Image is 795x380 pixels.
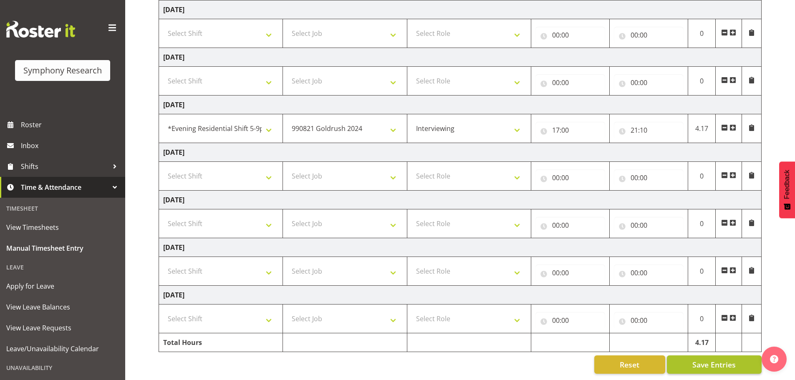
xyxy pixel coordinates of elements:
[614,312,684,329] input: Click to select...
[688,209,716,238] td: 0
[2,259,123,276] div: Leave
[21,160,109,173] span: Shifts
[159,333,283,352] td: Total Hours
[535,74,605,91] input: Click to select...
[620,359,639,370] span: Reset
[535,169,605,186] input: Click to select...
[159,48,762,67] td: [DATE]
[614,264,684,281] input: Click to select...
[2,338,123,359] a: Leave/Unavailability Calendar
[6,21,75,38] img: Rosterit website logo
[2,359,123,376] div: Unavailability
[594,355,665,374] button: Reset
[21,118,121,131] span: Roster
[6,322,119,334] span: View Leave Requests
[614,122,684,138] input: Click to select...
[535,264,605,281] input: Click to select...
[614,217,684,234] input: Click to select...
[688,333,716,352] td: 4.17
[6,301,119,313] span: View Leave Balances
[688,257,716,286] td: 0
[535,27,605,43] input: Click to select...
[159,96,762,114] td: [DATE]
[23,64,102,77] div: Symphony Research
[6,280,119,292] span: Apply for Leave
[2,217,123,238] a: View Timesheets
[688,305,716,333] td: 0
[688,67,716,96] td: 0
[6,342,119,355] span: Leave/Unavailability Calendar
[535,217,605,234] input: Click to select...
[159,191,762,209] td: [DATE]
[2,297,123,317] a: View Leave Balances
[783,170,791,199] span: Feedback
[692,359,736,370] span: Save Entries
[614,74,684,91] input: Click to select...
[688,19,716,48] td: 0
[688,114,716,143] td: 4.17
[6,221,119,234] span: View Timesheets
[535,122,605,138] input: Click to select...
[770,355,778,363] img: help-xxl-2.png
[2,238,123,259] a: Manual Timesheet Entry
[159,143,762,162] td: [DATE]
[614,169,684,186] input: Click to select...
[614,27,684,43] input: Click to select...
[779,161,795,218] button: Feedback - Show survey
[159,286,762,305] td: [DATE]
[2,276,123,297] a: Apply for Leave
[667,355,762,374] button: Save Entries
[535,312,605,329] input: Click to select...
[2,200,123,217] div: Timesheet
[688,162,716,191] td: 0
[6,242,119,254] span: Manual Timesheet Entry
[159,238,762,257] td: [DATE]
[159,0,762,19] td: [DATE]
[21,139,121,152] span: Inbox
[2,317,123,338] a: View Leave Requests
[21,181,109,194] span: Time & Attendance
